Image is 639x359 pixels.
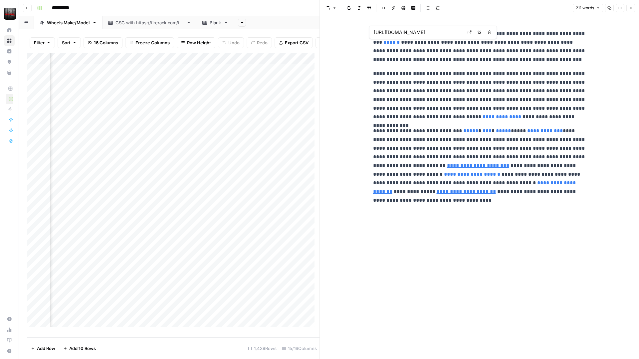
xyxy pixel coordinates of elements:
span: Filter [34,39,45,46]
a: Usage [4,324,15,335]
a: Insights [4,46,15,57]
span: Freeze Columns [135,39,170,46]
div: 15/16 Columns [279,343,319,354]
button: Row Height [177,37,215,48]
a: Learning Hub [4,335,15,346]
span: Undo [228,39,240,46]
button: Undo [218,37,244,48]
a: Browse [4,35,15,46]
a: Blank [197,16,234,29]
span: Export CSV [285,39,309,46]
div: GSC with [URL][DOMAIN_NAME] [115,19,184,26]
button: 16 Columns [84,37,122,48]
button: Export CSV [275,37,313,48]
a: Opportunities [4,57,15,67]
span: Redo [257,39,268,46]
button: Add 10 Rows [59,343,100,354]
button: Filter [30,37,55,48]
span: Row Height [187,39,211,46]
a: Wheels Make/Model [34,16,103,29]
span: Add 10 Rows [69,345,96,352]
a: Home [4,25,15,35]
button: Workspace: Tire Rack [4,5,15,22]
a: Your Data [4,67,15,78]
div: 1,439 Rows [245,343,279,354]
button: 211 words [573,4,603,12]
span: Sort [62,39,71,46]
button: Sort [58,37,81,48]
button: Freeze Columns [125,37,174,48]
span: 211 words [576,5,594,11]
button: Help + Support [4,346,15,356]
button: Add Row [27,343,59,354]
a: GSC with [URL][DOMAIN_NAME] [103,16,197,29]
span: 16 Columns [94,39,118,46]
button: Redo [247,37,272,48]
span: Add Row [37,345,55,352]
div: Wheels Make/Model [47,19,90,26]
img: Tire Rack Logo [4,8,16,20]
div: Blank [210,19,221,26]
a: Settings [4,314,15,324]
